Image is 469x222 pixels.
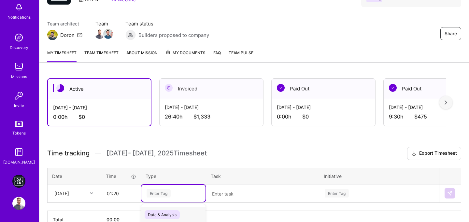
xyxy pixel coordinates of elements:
[103,29,113,39] img: Team Member Avatar
[47,30,58,40] img: Team Architect
[90,192,93,195] i: icon Chevron
[11,73,27,80] div: Missions
[10,44,28,51] div: Discovery
[125,30,136,40] img: Builders proposed to company
[229,49,253,62] a: Team Pulse
[3,159,35,166] div: [DOMAIN_NAME]
[102,185,140,202] input: HH:MM
[12,89,25,102] img: Invite
[60,32,75,39] div: Doron
[12,60,25,73] img: teamwork
[54,190,69,197] div: [DATE]
[11,175,27,188] a: DAZN: Event Moderators for Israel Based Team
[47,20,82,27] span: Team architect
[325,188,349,198] div: Enter Tag
[48,168,101,184] th: Date
[104,28,112,40] a: Team Member Avatar
[126,49,158,62] a: About Mission
[12,197,25,210] img: User Avatar
[12,31,25,44] img: discovery
[411,150,417,157] i: icon Download
[147,188,171,198] div: Enter Tag
[277,84,285,92] img: Paid Out
[272,79,375,99] div: Paid Out
[12,175,25,188] img: DAZN: Event Moderators for Israel Based Team
[125,20,209,27] span: Team status
[165,49,206,62] a: My Documents
[165,113,258,120] div: 26:40 h
[165,84,173,92] img: Invoiced
[47,49,77,62] a: My timesheet
[145,210,180,219] span: Data & Analysis
[14,102,24,109] div: Invite
[229,50,253,55] span: Team Pulse
[47,149,90,157] span: Time tracking
[7,14,31,21] div: Notifications
[277,104,370,111] div: [DATE] - [DATE]
[95,28,104,40] a: Team Member Avatar
[206,168,319,184] th: Task
[160,79,263,99] div: Invoiced
[106,173,136,180] div: Time
[53,114,146,120] div: 0:00 h
[56,84,64,92] img: Active
[12,146,25,159] img: guide book
[95,20,112,27] span: Team
[324,173,434,180] div: Initiative
[141,168,206,184] th: Type
[15,121,23,127] img: tokens
[53,104,146,111] div: [DATE] - [DATE]
[78,114,85,120] span: $0
[84,49,119,62] a: Team timesheet
[277,113,370,120] div: 0:00 h
[107,149,207,157] span: [DATE] - [DATE] , 2025 Timesheet
[12,130,26,136] div: Tokens
[213,49,221,62] a: FAQ
[447,191,452,196] img: Submit
[440,27,461,40] button: Share
[389,84,397,92] img: Paid Out
[193,113,210,120] span: $1,333
[445,100,447,105] img: right
[165,49,206,56] span: My Documents
[48,79,151,99] div: Active
[95,29,105,39] img: Team Member Avatar
[414,113,427,120] span: $475
[165,104,258,111] div: [DATE] - [DATE]
[138,32,209,39] span: Builders proposed to company
[445,30,457,37] span: Share
[11,197,27,210] a: User Avatar
[77,32,82,38] i: icon Mail
[407,147,461,160] button: Export Timesheet
[302,113,309,120] span: $0
[12,1,25,14] img: bell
